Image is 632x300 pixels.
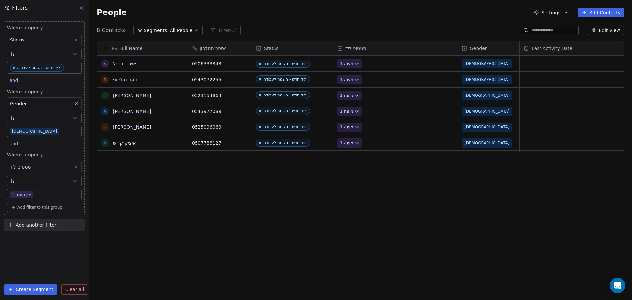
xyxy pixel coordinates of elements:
[192,124,248,130] span: 0525096069
[578,8,624,17] button: Add Contacts
[97,26,125,34] span: 8 Contacts
[103,108,106,115] div: א
[464,60,509,67] span: [DEMOGRAPHIC_DATA]
[113,93,151,98] a: [PERSON_NAME]
[192,108,248,115] span: 0543977089
[464,108,509,115] span: [DEMOGRAPHIC_DATA]
[252,41,333,55] div: Status
[103,123,107,130] div: ש
[464,140,509,146] span: [DEMOGRAPHIC_DATA]
[113,61,136,66] a: אשר בובליל
[263,93,306,97] div: ליד חדש - השמה לעבודה
[340,108,359,115] span: אין מענה 1
[464,76,509,83] span: [DEMOGRAPHIC_DATA]
[340,76,359,83] span: אין מענה 1
[264,45,279,52] span: Status
[532,45,572,52] span: Last Activity Date
[113,77,137,82] a: נועם סולימני
[200,45,227,52] span: מספר הטלפון
[263,140,306,145] div: ליד חדש - השמה לעבודה
[340,60,359,67] span: אין מענה 1
[587,26,624,35] button: Edit View
[104,92,105,99] div: י
[192,92,248,99] span: 0523154864
[113,109,151,114] a: [PERSON_NAME]
[458,41,519,55] div: Gender
[192,60,248,67] span: 0506333343
[103,139,106,146] div: א
[263,109,306,113] div: ליד חדש - השמה לעבודה
[113,124,151,130] a: [PERSON_NAME]
[188,41,252,55] div: מספר הטלפון
[340,92,359,99] span: אין מענה 1
[119,45,143,52] span: Full Name
[97,8,127,17] span: People
[103,60,106,67] div: א
[340,124,359,130] span: אין מענה 1
[464,92,509,99] span: [DEMOGRAPHIC_DATA]
[333,41,458,55] div: סטטוס ליד
[464,124,509,130] span: [DEMOGRAPHIC_DATA]
[192,140,248,146] span: 0507788127
[263,61,306,66] div: ליד חדש - השמה לעבודה
[144,27,169,34] span: Segments:
[104,76,106,83] div: נ
[263,124,306,129] div: ליד חדש - השמה לעבודה
[530,8,572,17] button: Settings
[340,140,359,146] span: אין מענה 1
[345,45,366,52] span: סטטוס ליד
[97,41,188,55] div: Full Name
[192,76,248,83] span: 0543072255
[170,27,192,34] span: All People
[97,56,188,289] div: grid
[113,140,136,146] a: איציק קדוש
[263,77,306,82] div: ליד חדש - השמה לעבודה
[207,26,241,35] button: Filter(3)
[610,278,625,293] div: Open Intercom Messenger
[470,45,487,52] span: Gender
